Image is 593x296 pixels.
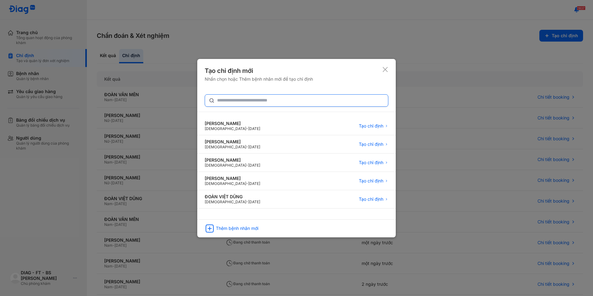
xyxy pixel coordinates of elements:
[359,123,383,129] span: Tạo chỉ định
[248,181,260,186] span: [DATE]
[359,141,383,147] span: Tạo chỉ định
[248,163,260,168] span: [DATE]
[205,66,313,75] div: Tạo chỉ định mới
[359,178,383,184] span: Tạo chỉ định
[205,176,260,181] div: [PERSON_NAME]
[205,194,260,200] div: ĐOÀN VIỆT DŨNG
[205,157,260,163] div: [PERSON_NAME]
[205,139,260,145] div: [PERSON_NAME]
[205,121,260,126] div: [PERSON_NAME]
[216,226,258,231] div: Thêm bệnh nhân mới
[248,126,260,131] span: [DATE]
[359,160,383,165] span: Tạo chỉ định
[246,145,248,149] span: -
[248,145,260,149] span: [DATE]
[205,163,246,168] span: [DEMOGRAPHIC_DATA]
[246,163,248,168] span: -
[246,200,248,204] span: -
[205,181,246,186] span: [DEMOGRAPHIC_DATA]
[246,181,248,186] span: -
[205,126,246,131] span: [DEMOGRAPHIC_DATA]
[246,126,248,131] span: -
[205,76,313,82] div: Nhấn chọn hoặc Thêm bệnh nhân mới để tạo chỉ định
[205,145,246,149] span: [DEMOGRAPHIC_DATA]
[205,200,246,204] span: [DEMOGRAPHIC_DATA]
[248,200,260,204] span: [DATE]
[359,196,383,202] span: Tạo chỉ định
